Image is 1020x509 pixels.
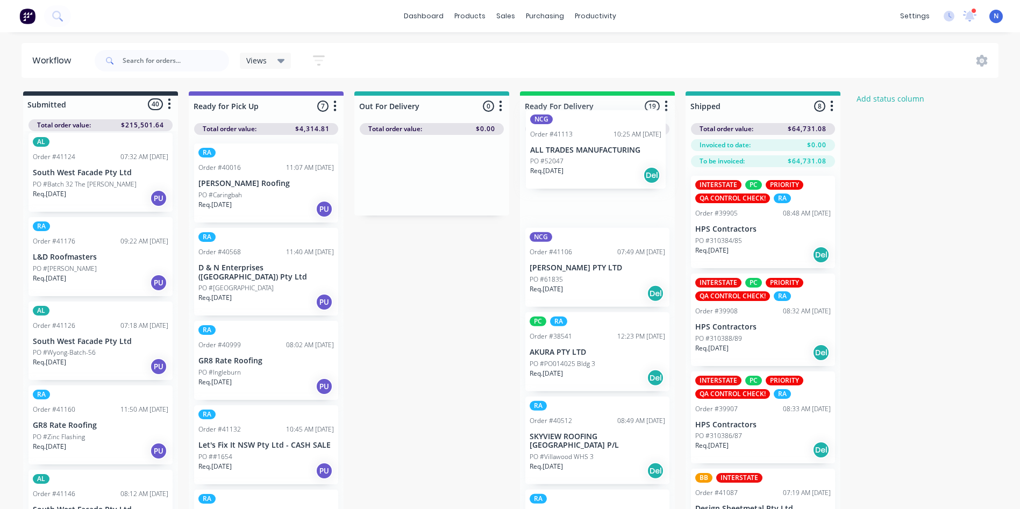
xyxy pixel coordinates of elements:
[700,124,753,134] span: Total order value:
[645,101,660,112] span: 19
[37,120,91,130] span: Total order value:
[788,156,826,166] span: $64,731.08
[246,55,267,66] span: Views
[317,101,329,112] span: 7
[491,8,520,24] div: sales
[483,101,494,112] span: 0
[690,101,796,112] input: Enter column name…
[700,156,745,166] span: To be invoiced:
[19,8,35,24] img: Factory
[622,124,661,134] span: $51,696.38
[25,99,66,110] div: Submitted
[788,124,826,134] span: $64,731.08
[148,98,163,110] span: 40
[807,140,826,150] span: $0.00
[121,120,164,130] span: $215,501.64
[203,124,256,134] span: Total order value:
[994,11,998,21] span: N
[520,8,569,24] div: purchasing
[359,101,465,112] input: Enter column name…
[814,101,825,112] span: 8
[476,124,495,134] span: $0.00
[700,140,751,150] span: Invoiced to date:
[569,8,622,24] div: productivity
[295,124,330,134] span: $4,314.81
[368,124,422,134] span: Total order value:
[895,8,935,24] div: settings
[449,8,491,24] div: products
[194,101,299,112] input: Enter column name…
[525,101,631,112] input: Enter column name…
[398,8,449,24] a: dashboard
[32,54,76,67] div: Workflow
[123,50,229,71] input: Search for orders...
[851,91,930,106] button: Add status column
[534,124,588,134] span: Total order value:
